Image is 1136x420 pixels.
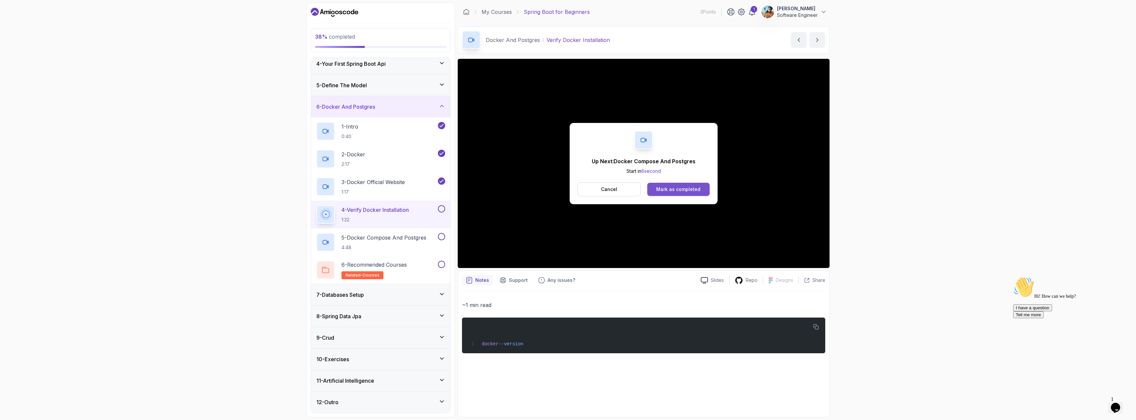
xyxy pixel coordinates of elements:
[812,277,825,284] p: Share
[656,186,700,193] div: Mark as completed
[776,277,793,284] p: Designs
[509,277,528,284] p: Support
[316,377,374,385] h3: 11 - Artificial Intelligence
[496,275,532,286] button: Support button
[809,32,825,48] button: next content
[647,183,710,196] button: Mark as completed
[462,300,825,310] p: ~1 min read
[311,75,450,96] button: 5-Define The Model
[316,334,334,342] h3: 9 - Crud
[341,261,407,269] p: 6 - Recommended Courses
[578,182,641,196] button: Cancel
[1108,394,1129,413] iframe: chat widget
[3,3,122,44] div: 👋Hi! How can we help?I have a questionTell me more
[534,275,579,286] button: Feedback button
[777,12,818,19] p: Software Engineer
[791,32,807,48] button: previous content
[316,233,445,251] button: 5-Docker Compose And Postgres4:48
[341,216,409,223] p: 1:32
[341,161,365,168] p: 2:17
[475,277,489,284] p: Notes
[547,36,610,44] p: Verify Docker Installation
[316,205,445,224] button: 4-Verify Docker Installation1:32
[316,312,361,320] h3: 8 - Spring Data Jpa
[316,122,445,140] button: 1-Intro0:40
[748,8,756,16] a: 1
[311,392,450,413] button: 12-Outro
[462,275,493,286] button: notes button
[345,273,379,278] span: related-courses
[316,60,386,68] h3: 4 - Your First Spring Boot Api
[316,81,367,89] h3: 5 - Define The Model
[341,133,358,140] p: 0:40
[700,9,716,15] p: 3 Points
[316,355,349,363] h3: 10 - Exercises
[315,33,328,40] span: 38 %
[481,8,512,16] a: My Courses
[463,9,470,15] a: Dashboard
[311,349,450,370] button: 10-Exercises
[641,168,661,174] span: 6 second
[3,3,24,24] img: :wave:
[341,234,426,242] p: 5 - Docker Compose And Postgres
[316,261,445,279] button: 6-Recommended Coursesrelated-courses
[3,30,42,37] button: I have a question
[1011,274,1129,390] iframe: chat widget
[311,370,450,391] button: 11-Artificial Intelligence
[311,306,450,327] button: 8-Spring Data Jpa
[482,341,498,347] span: docker
[311,96,450,117] button: 6-Docker And Postgres
[751,6,757,13] div: 1
[498,341,523,347] span: --version
[341,244,426,251] p: 4:48
[315,33,355,40] span: completed
[524,8,590,16] p: Spring Boot for Beginners
[729,276,763,285] a: Repo
[316,291,364,299] h3: 7 - Databases Setup
[316,103,375,111] h3: 6 - Docker And Postgres
[592,157,695,165] p: Up Next: Docker Compose And Postgres
[777,5,818,12] p: [PERSON_NAME]
[341,206,409,214] p: 4 - Verify Docker Installation
[3,37,33,44] button: Tell me more
[341,178,405,186] p: 3 - Docker Official Website
[761,5,827,19] button: user profile image[PERSON_NAME]Software Engineer
[311,53,450,74] button: 4-Your First Spring Boot Api
[799,277,825,284] button: Share
[316,398,338,406] h3: 12 - Outro
[601,186,617,193] p: Cancel
[486,36,540,44] p: Docker And Postgres
[311,327,450,348] button: 9-Crud
[548,277,575,284] p: Any issues?
[695,277,729,284] a: Slides
[458,59,830,268] iframe: 4 - Verify Docker Installation
[341,123,358,131] p: 1 - Intro
[341,189,405,195] p: 1:17
[711,277,724,284] p: Slides
[316,177,445,196] button: 3-Docker Official Website1:17
[762,6,774,18] img: user profile image
[316,150,445,168] button: 2-Docker2:17
[3,20,65,25] span: Hi! How can we help?
[746,277,758,284] p: Repo
[341,150,365,158] p: 2 - Docker
[311,7,358,18] a: Dashboard
[592,168,695,174] p: Start in
[311,284,450,305] button: 7-Databases Setup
